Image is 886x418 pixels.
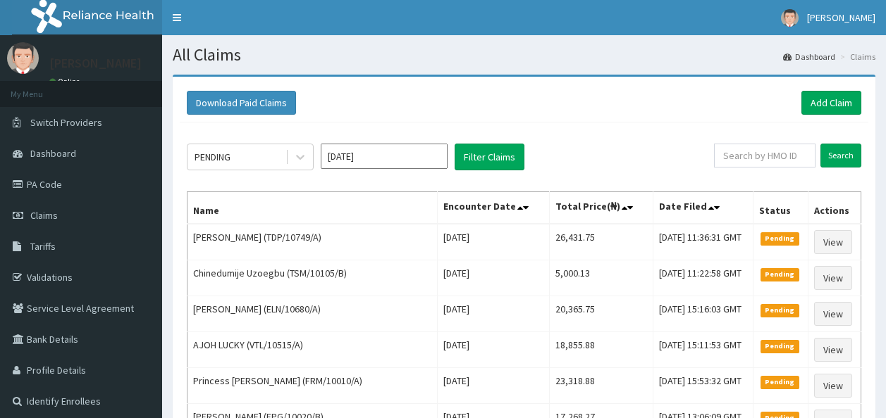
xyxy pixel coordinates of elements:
[653,368,753,404] td: [DATE] 15:53:32 GMT
[321,144,448,169] input: Select Month and Year
[653,332,753,368] td: [DATE] 15:11:53 GMT
[438,368,550,404] td: [DATE]
[761,340,799,353] span: Pending
[808,192,861,224] th: Actions
[187,332,438,368] td: AJOH LUCKY (VTL/10515/A)
[550,332,653,368] td: 18,855.88
[653,192,753,224] th: Date Filed
[30,240,56,253] span: Tariffs
[455,144,524,170] button: Filter Claims
[49,77,83,87] a: Online
[653,296,753,332] td: [DATE] 15:16:03 GMT
[187,192,438,224] th: Name
[30,116,102,129] span: Switch Providers
[187,260,438,296] td: Chinedumije Uzoegbu (TSM/10105/B)
[653,224,753,260] td: [DATE] 11:36:31 GMT
[761,304,799,317] span: Pending
[438,192,550,224] th: Encounter Date
[438,296,550,332] td: [DATE]
[837,51,875,63] li: Claims
[550,224,653,260] td: 26,431.75
[49,57,142,70] p: [PERSON_NAME]
[761,268,799,281] span: Pending
[187,368,438,404] td: Princess [PERSON_NAME] (FRM/10010/A)
[438,332,550,368] td: [DATE]
[714,144,816,167] input: Search by HMO ID
[438,260,550,296] td: [DATE]
[173,46,875,64] h1: All Claims
[550,296,653,332] td: 20,365.75
[30,209,58,222] span: Claims
[187,224,438,260] td: [PERSON_NAME] (TDP/10749/A)
[187,296,438,332] td: [PERSON_NAME] (ELN/10680/A)
[550,192,653,224] th: Total Price(₦)
[761,376,799,388] span: Pending
[814,230,852,254] a: View
[761,232,799,245] span: Pending
[550,368,653,404] td: 23,318.88
[807,11,875,24] span: [PERSON_NAME]
[814,374,852,398] a: View
[30,147,76,160] span: Dashboard
[187,91,296,115] button: Download Paid Claims
[783,51,835,63] a: Dashboard
[438,224,550,260] td: [DATE]
[781,9,799,27] img: User Image
[753,192,808,224] th: Status
[195,150,230,164] div: PENDING
[7,42,39,74] img: User Image
[814,338,852,362] a: View
[814,302,852,326] a: View
[653,260,753,296] td: [DATE] 11:22:58 GMT
[801,91,861,115] a: Add Claim
[550,260,653,296] td: 5,000.13
[814,266,852,290] a: View
[820,144,861,167] input: Search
